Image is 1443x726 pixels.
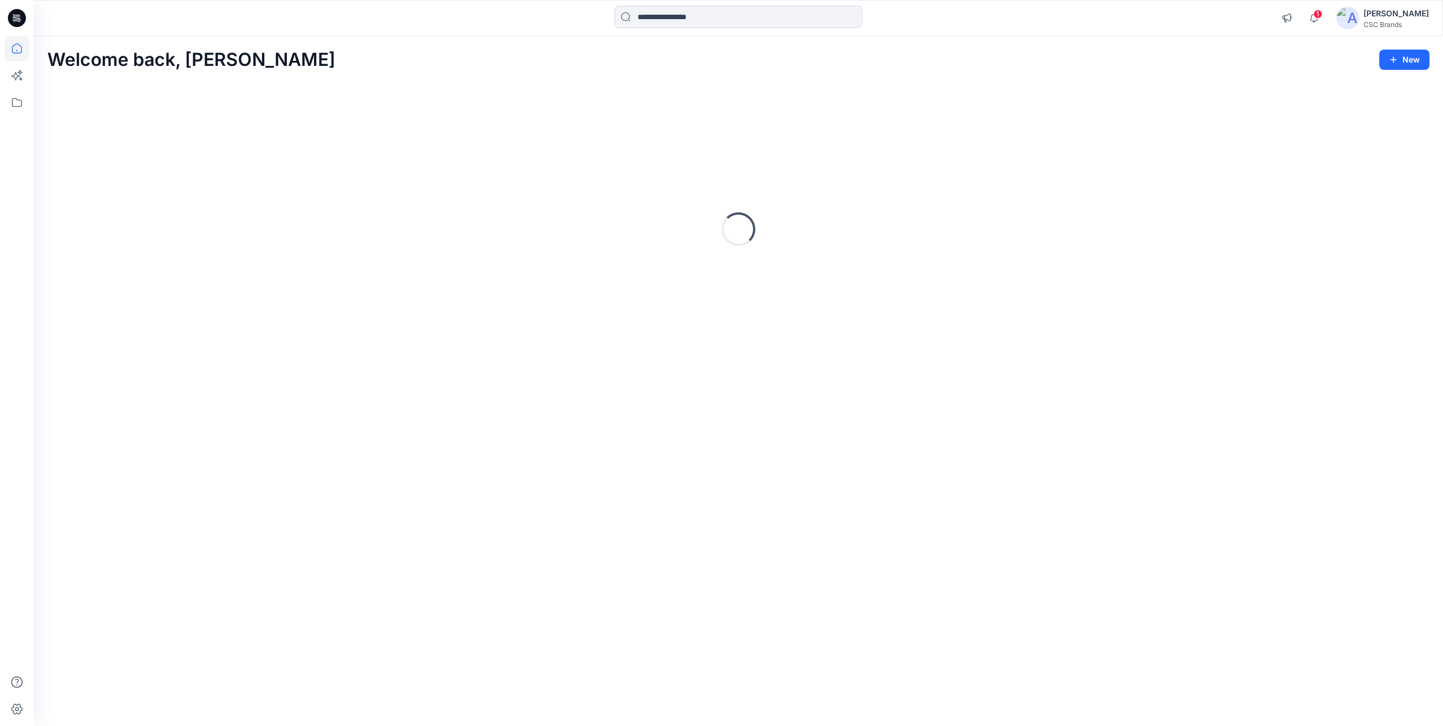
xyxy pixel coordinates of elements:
div: [PERSON_NAME] [1364,7,1429,20]
button: New [1379,50,1429,70]
span: 1 [1313,10,1322,19]
div: CSC Brands [1364,20,1429,29]
img: avatar [1336,7,1359,29]
h2: Welcome back, [PERSON_NAME] [47,50,335,70]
